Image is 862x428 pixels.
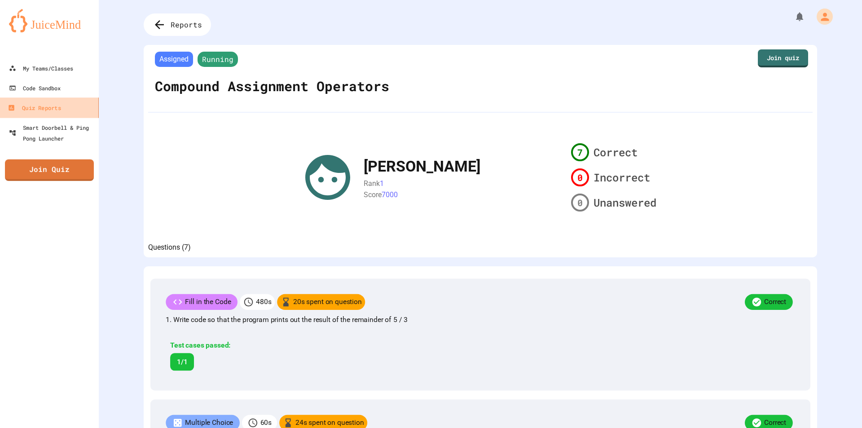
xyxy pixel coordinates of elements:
[364,155,480,178] div: [PERSON_NAME]
[594,144,638,160] span: Correct
[571,168,589,186] div: 0
[9,63,73,74] div: My Teams/Classes
[8,102,61,114] div: Quiz Reports
[9,9,90,32] img: logo-orange.svg
[758,49,808,67] a: Join quiz
[594,169,650,185] span: Incorrect
[5,159,94,181] a: Join Quiz
[594,194,656,211] span: Unanswered
[293,297,362,308] p: 20 s spent on question
[148,242,191,253] div: basic tabs example
[364,190,382,199] span: Score
[9,122,95,144] div: Smart Doorbell & Ping Pong Launcher
[807,6,835,27] div: My Account
[364,179,380,188] span: Rank
[171,19,202,30] span: Reports
[185,297,231,308] p: Fill in the Code
[382,190,398,199] span: 7000
[380,179,384,188] span: 1
[155,52,193,67] span: Assigned
[9,83,61,93] div: Code Sandbox
[153,69,391,103] div: Compound Assignment Operators
[571,194,589,212] div: 0
[571,143,589,161] div: 7
[170,353,194,371] div: 1/1
[778,9,807,24] div: My Notifications
[198,52,238,67] span: Running
[166,314,795,325] p: 1. Write code so that the program prints out the result of the remainder of 5 / 3
[764,297,786,308] p: Correct
[148,242,191,253] button: Questions (7)
[170,340,346,351] div: Test cases passed:
[256,297,271,308] p: 480 s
